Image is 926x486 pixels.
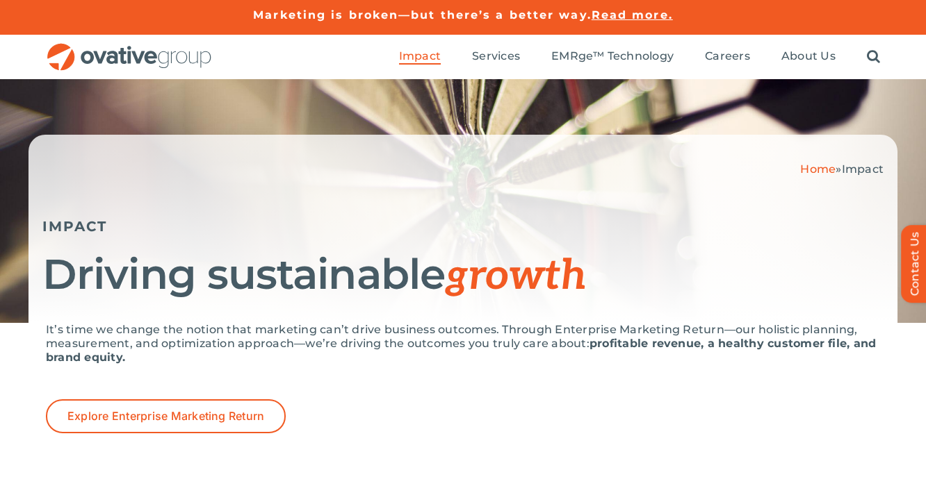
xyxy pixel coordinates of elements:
a: OG_Full_horizontal_RGB [46,42,213,55]
a: Services [472,49,520,65]
span: Explore Enterprise Marketing Return [67,410,264,423]
a: Marketing is broken—but there’s a better way. [253,8,592,22]
p: It’s time we change the notion that marketing can’t drive business outcomes. Through Enterprise M... [46,323,880,364]
span: » [800,162,884,176]
nav: Menu [399,35,880,79]
span: Impact [842,162,884,176]
span: Services [472,49,520,63]
strong: profitable revenue, a healthy customer file, and brand equity. [46,337,876,364]
span: EMRge™ Technology [551,49,674,63]
span: growth [445,251,587,301]
a: Read more. [592,8,673,22]
a: Careers [705,49,750,65]
a: Explore Enterprise Marketing Return [46,399,286,433]
h5: IMPACT [42,218,884,235]
span: Careers [705,49,750,63]
a: Impact [399,49,441,65]
a: About Us [781,49,836,65]
span: Impact [399,49,441,63]
a: Home [800,162,836,176]
a: Search [867,49,880,65]
h1: Driving sustainable [42,252,884,299]
a: EMRge™ Technology [551,49,674,65]
span: About Us [781,49,836,63]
